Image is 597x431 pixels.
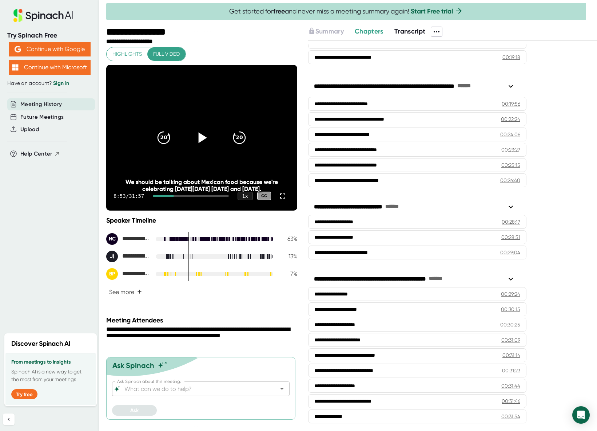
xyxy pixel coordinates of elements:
[501,234,520,241] div: 00:28:51
[502,54,520,61] div: 00:19:18
[7,80,92,87] div: Have an account?
[114,193,144,199] div: 8:53 / 31:57
[279,270,297,277] div: 7 %
[106,233,118,245] div: NC
[15,46,21,52] img: Aehbyd4JwY73AAAAAElFTkSuQmCC
[500,177,520,184] div: 00:26:40
[501,161,520,169] div: 00:25:15
[112,361,154,370] div: Ask Spinach
[501,382,520,389] div: 00:31:44
[273,7,285,15] b: free
[257,192,271,200] div: CC
[501,306,520,313] div: 00:30:15
[501,115,520,123] div: 00:22:24
[502,218,520,226] div: 00:28:17
[279,253,297,260] div: 13 %
[501,290,520,298] div: 00:29:24
[501,146,520,153] div: 00:23:27
[238,192,253,200] div: 1 x
[502,352,520,359] div: 00:31:14
[502,100,520,107] div: 00:19:56
[107,47,148,61] button: Highlights
[501,413,520,420] div: 00:31:54
[3,414,15,425] button: Collapse sidebar
[502,367,520,374] div: 00:31:23
[308,27,344,36] button: Summary
[501,336,520,344] div: 00:31:09
[394,27,426,36] button: Transcript
[137,289,142,295] span: +
[20,150,60,158] button: Help Center
[9,60,91,75] button: Continue with Microsoft
[355,27,383,36] button: Chapters
[11,368,90,383] p: Spinach AI is a new way to get the most from your meetings
[11,359,90,365] h3: From meetings to insights
[500,131,520,138] div: 00:24:06
[153,50,180,59] span: Full video
[279,235,297,242] div: 63 %
[308,27,355,37] div: Upgrade to access
[229,7,463,16] span: Get started for and never miss a meeting summary again!
[123,384,266,394] input: What can we do to help?
[394,27,426,35] span: Transcript
[20,125,39,134] button: Upload
[355,27,383,35] span: Chapters
[130,407,139,414] span: Ask
[106,216,297,224] div: Speaker Timeline
[411,7,453,15] a: Start Free trial
[7,31,92,40] div: Try Spinach Free
[106,251,150,262] div: Jen Davis (she/her)
[502,397,520,405] div: 00:31:46
[53,80,69,86] a: Sign in
[20,150,52,158] span: Help Center
[11,339,71,349] h2: Discover Spinach AI
[106,233,150,245] div: New York City Tourism + Conventions
[112,405,157,416] button: Ask
[277,384,287,394] button: Open
[106,251,118,262] div: J(
[20,100,62,109] button: Meeting History
[11,389,37,399] button: Try free
[106,268,118,280] div: BP
[147,47,186,61] button: Full video
[106,286,145,298] button: See more+
[125,179,278,192] div: We should be talking about Mexican food because we're celebrating [DATE][DATE] [DATE] and [DATE].
[20,113,64,121] button: Future Meetings
[315,27,344,35] span: Summary
[500,321,520,328] div: 00:30:25
[106,316,299,324] div: Meeting Attendees
[572,406,590,424] div: Open Intercom Messenger
[106,268,150,280] div: Brittany Petronella
[500,249,520,256] div: 00:29:04
[9,42,91,56] button: Continue with Google
[112,50,142,59] span: Highlights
